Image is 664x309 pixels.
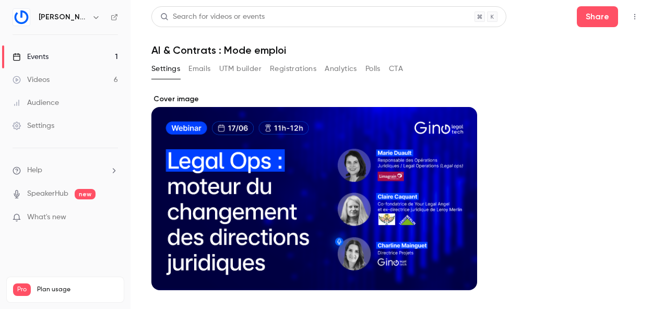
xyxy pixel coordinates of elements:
[37,286,117,294] span: Plan usage
[577,6,618,27] button: Share
[13,52,49,62] div: Events
[39,12,88,22] h6: [PERSON_NAME]
[151,44,643,56] h1: AI & Contrats : Mode emploi
[365,61,381,77] button: Polls
[151,61,180,77] button: Settings
[188,61,210,77] button: Emails
[13,283,31,296] span: Pro
[325,61,357,77] button: Analytics
[27,212,66,223] span: What's new
[27,165,42,176] span: Help
[389,61,403,77] button: CTA
[13,98,59,108] div: Audience
[151,94,477,290] section: Cover image
[75,189,96,199] span: new
[270,61,316,77] button: Registrations
[151,94,477,104] label: Cover image
[13,121,54,131] div: Settings
[160,11,265,22] div: Search for videos or events
[13,9,30,26] img: Gino LegalTech
[13,75,50,85] div: Videos
[27,188,68,199] a: SpeakerHub
[13,165,118,176] li: help-dropdown-opener
[219,61,262,77] button: UTM builder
